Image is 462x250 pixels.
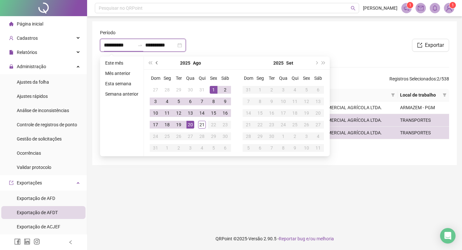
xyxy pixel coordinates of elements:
[390,90,396,100] span: filter
[219,130,231,142] td: 2025-08-30
[152,109,159,117] div: 10
[161,142,173,154] td: 2025-09-01
[161,107,173,119] td: 2025-08-11
[152,121,159,129] div: 17
[443,93,447,97] span: filter
[196,107,208,119] td: 2025-08-14
[409,3,411,7] span: 1
[221,132,229,140] div: 30
[407,2,413,8] sup: 1
[279,86,287,94] div: 3
[277,72,289,84] th: Qua
[196,96,208,107] td: 2025-08-07
[256,109,264,117] div: 15
[163,132,171,140] div: 25
[17,151,41,156] span: Ocorrências
[17,122,77,127] span: Controle de registros de ponto
[186,98,194,105] div: 6
[173,72,185,84] th: Ter
[193,57,201,69] button: month panel
[254,107,266,119] td: 2025-09-15
[163,121,171,129] div: 18
[173,84,185,96] td: 2025-07-29
[17,64,46,69] span: Administração
[9,50,14,55] span: file
[9,181,14,185] span: export
[248,236,263,241] span: Versão
[161,84,173,96] td: 2025-07-28
[173,119,185,130] td: 2025-08-19
[17,210,58,215] span: Exportação de AFDT
[185,96,196,107] td: 2025-08-06
[279,144,287,152] div: 8
[9,64,14,69] span: lock
[17,136,62,141] span: Gestão de solicitações
[221,109,229,117] div: 16
[198,86,206,94] div: 31
[291,144,299,152] div: 9
[103,59,141,67] li: Este mês
[17,165,51,170] span: Validar protocolo
[163,109,171,117] div: 11
[314,121,322,129] div: 27
[243,84,254,96] td: 2025-08-31
[186,121,194,129] div: 20
[266,72,277,84] th: Ter
[312,130,324,142] td: 2025-10-04
[150,107,161,119] td: 2025-08-10
[175,144,183,152] div: 2
[245,98,252,105] div: 7
[243,142,254,154] td: 2025-10-05
[432,5,438,11] span: bell
[314,132,322,140] div: 4
[243,107,254,119] td: 2025-09-14
[152,98,159,105] div: 3
[301,119,312,130] td: 2025-09-26
[452,3,454,7] span: 1
[185,130,196,142] td: 2025-08-27
[198,109,206,117] div: 14
[277,84,289,96] td: 2025-09-03
[243,96,254,107] td: 2025-09-07
[440,228,456,244] div: Open Intercom Messenger
[17,108,69,113] span: Análise de inconsistências
[444,3,454,13] img: 85736
[219,84,231,96] td: 2025-08-02
[245,121,252,129] div: 21
[17,21,43,26] span: Página inicial
[173,142,185,154] td: 2025-09-02
[312,142,324,154] td: 2025-10-11
[17,180,42,185] span: Exportações
[404,5,409,11] span: notification
[254,119,266,130] td: 2025-09-22
[208,130,219,142] td: 2025-08-29
[289,84,301,96] td: 2025-09-04
[196,142,208,154] td: 2025-09-04
[103,90,141,98] li: Semana anterior
[150,72,161,84] th: Dom
[198,132,206,140] div: 28
[185,142,196,154] td: 2025-09-03
[268,98,276,105] div: 9
[256,132,264,140] div: 29
[254,84,266,96] td: 2025-09-01
[185,84,196,96] td: 2025-07-30
[208,84,219,96] td: 2025-08-01
[163,144,171,152] div: 1
[137,43,143,48] span: to
[161,130,173,142] td: 2025-08-25
[312,107,324,119] td: 2025-09-20
[210,121,217,129] div: 22
[173,96,185,107] td: 2025-08-05
[312,119,324,130] td: 2025-09-27
[256,98,264,105] div: 8
[198,98,206,105] div: 7
[150,142,161,154] td: 2025-08-31
[150,119,161,130] td: 2025-08-17
[219,96,231,107] td: 2025-08-09
[268,86,276,94] div: 2
[152,144,159,152] div: 31
[219,142,231,154] td: 2025-09-06
[152,132,159,140] div: 24
[389,76,436,81] span: Registros Selecionados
